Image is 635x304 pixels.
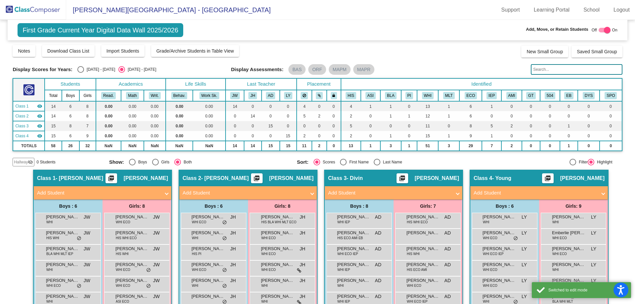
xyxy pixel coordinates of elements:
td: 0 [327,141,341,151]
th: Jennifer Williams [226,90,244,101]
mat-chip: BAS [288,64,306,75]
td: 1 [482,101,501,111]
td: 0.00 [121,121,144,131]
td: 0 [600,131,622,141]
button: MLT [443,92,455,99]
mat-chip: MAPM [329,64,351,75]
td: 5 [341,121,361,131]
td: 0 [244,131,261,141]
td: 13 [341,141,361,151]
span: Display Scores for Years: [13,66,72,72]
span: Notes [18,48,30,54]
td: 15 [417,131,438,141]
mat-expansion-panel-header: Add Student [470,186,608,199]
td: 2 [501,121,522,131]
button: Print Students Details [397,173,408,183]
mat-panel-title: Add Student [474,189,597,197]
mat-icon: picture_as_pdf [544,175,552,184]
td: NaN [144,141,166,151]
th: Emergent Bilingual [560,90,578,101]
td: 15 [280,141,297,151]
th: Individualized Education Plan [482,90,501,101]
td: 0.00 [193,121,226,131]
mat-radio-group: Select an option [297,159,480,165]
span: JW [153,214,160,221]
button: Writ. [149,92,161,99]
td: 0 [361,111,380,121]
th: 504 Plan [540,90,560,101]
td: 11 [417,121,438,131]
td: 15 [45,121,62,131]
td: 8 [79,101,96,111]
td: 0 [327,121,341,131]
th: Economicaly Disadvantaged [459,90,482,101]
td: 0 [600,111,622,121]
td: 0 [262,101,280,111]
mat-icon: visibility [37,113,42,119]
td: 4 [341,101,361,111]
th: Lindsey Young [280,90,297,101]
button: Read. [101,92,116,99]
td: 9 [79,131,96,141]
span: Off [592,27,597,33]
mat-icon: picture_as_pdf [253,175,261,184]
td: 0 [312,131,327,141]
td: 14 [226,141,244,151]
td: 0.00 [193,101,226,111]
td: 0.00 [166,101,193,111]
input: Search... [531,64,622,75]
td: 0 [312,121,327,131]
td: 0 [280,121,297,131]
button: Behav. [171,92,187,99]
span: Class 2 [15,113,28,119]
div: Girls: 8 [248,199,317,213]
td: 0 [522,121,540,131]
td: 0 [244,101,261,111]
td: 0.00 [144,101,166,111]
td: 0 [280,101,297,111]
td: 0 [401,101,417,111]
td: 0 [244,121,261,131]
th: Gifted and Talented [522,90,540,101]
span: Hallway [14,159,28,165]
span: - Young [492,175,511,182]
span: - Divin [347,175,363,182]
div: [DATE] - [DATE] [125,66,156,72]
td: 8 [459,121,482,131]
td: 3 [438,141,459,151]
button: WHI [422,92,434,99]
td: 0.00 [144,131,166,141]
td: 1 [560,121,578,131]
span: Class 1 [37,175,56,182]
span: JW [84,214,90,221]
td: 1 [401,141,417,151]
span: Display Assessments: [231,66,284,72]
td: 0.00 [121,101,144,111]
span: On [612,27,617,33]
th: Identified [341,78,622,90]
td: 0 [262,111,280,121]
th: Allison Divin [262,90,280,101]
mat-panel-title: Add Student [328,189,451,197]
td: 0.00 [166,121,193,131]
td: 0 [540,141,560,151]
td: 0.00 [121,131,144,141]
td: 1 [401,111,417,121]
td: 0 [522,111,540,121]
td: 1 [380,131,401,141]
span: Class 3 [15,123,28,129]
td: NaN [193,141,226,151]
td: 15 [45,131,62,141]
span: New Small Group [527,49,563,54]
button: Download Class List [42,45,95,57]
td: 15 [262,141,280,151]
span: Class 4 [15,133,28,139]
div: Girls: 7 [394,199,462,213]
th: Hispanic [341,90,361,101]
span: [PERSON_NAME] [46,214,79,220]
button: Import Students [101,45,145,57]
span: [PERSON_NAME][GEOGRAPHIC_DATA] - [GEOGRAPHIC_DATA] [66,5,271,15]
th: Keep with students [312,90,327,101]
span: Saved Small Group [577,49,617,54]
th: Keep away students [297,90,312,101]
